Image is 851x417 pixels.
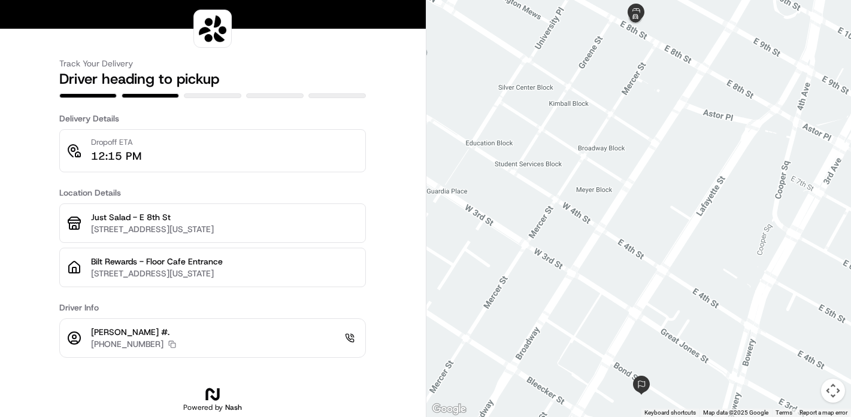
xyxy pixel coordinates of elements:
[776,409,792,416] a: Terms (opens in new tab)
[703,409,768,416] span: Map data ©2025 Google
[91,223,358,235] p: [STREET_ADDRESS][US_STATE]
[225,403,242,412] span: Nash
[196,13,229,45] img: logo-public_tracking_screen-Sharebite-1703187580717.png
[59,112,366,124] h3: Delivery Details
[644,409,696,417] button: Keyboard shortcuts
[91,267,358,279] p: [STREET_ADDRESS][US_STATE]
[59,302,366,313] h3: Driver Info
[91,137,141,148] p: Dropoff ETA
[91,338,163,350] p: [PHONE_NUMBER]
[183,403,242,412] h2: Powered by
[91,255,358,267] p: Bilt Rewards - Floor Cafe Entrance
[91,148,141,165] p: 12:15 PM
[799,409,847,416] a: Report a map error
[429,401,469,417] img: Google
[59,69,366,89] h2: Driver heading to pickup
[821,379,845,403] button: Map camera controls
[91,211,358,223] p: Just Salad - E 8th St
[429,401,469,417] a: Open this area in Google Maps (opens a new window)
[91,326,176,338] p: [PERSON_NAME] #.
[59,57,366,69] h3: Track Your Delivery
[59,187,366,199] h3: Location Details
